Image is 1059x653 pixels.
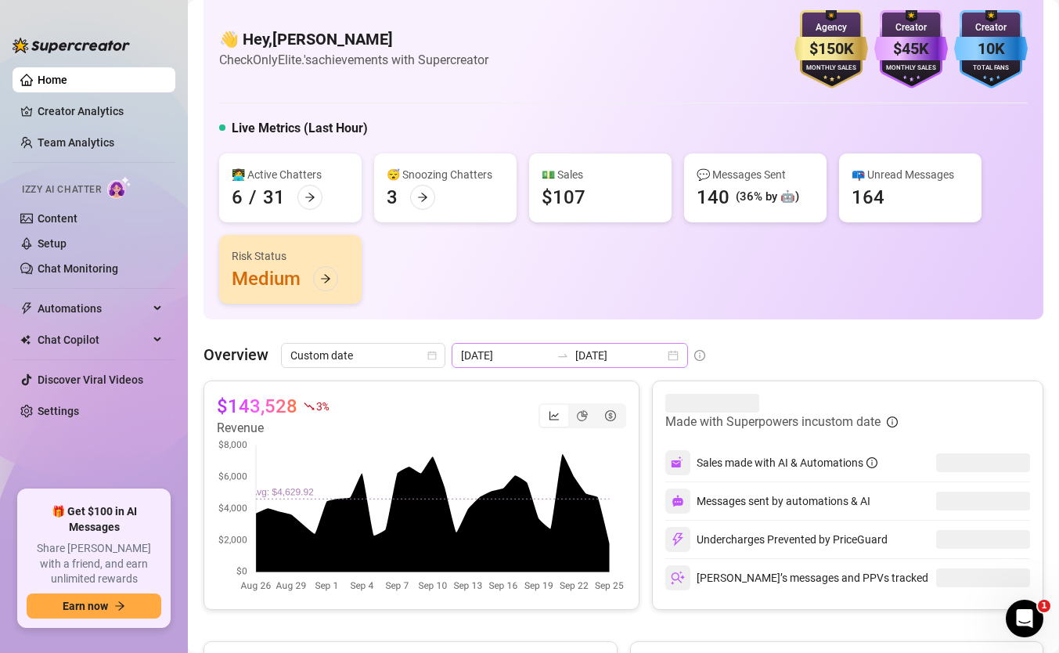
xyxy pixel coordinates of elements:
span: Chat Copilot [38,327,149,352]
span: arrow-right [320,273,331,284]
img: AI Chatter [107,176,131,199]
div: 📪 Unread Messages [852,166,969,183]
div: segmented control [539,403,626,428]
article: Overview [204,343,268,366]
span: Earn now [63,600,108,612]
span: Share [PERSON_NAME] with a friend, and earn unlimited rewards [27,541,161,587]
img: svg%3e [671,571,685,585]
div: 31 [263,185,285,210]
span: line-chart [549,410,560,421]
span: arrow-right [304,192,315,203]
span: fall [304,401,315,412]
h4: 👋 Hey, [PERSON_NAME] [219,28,488,50]
span: 3 % [316,399,328,413]
img: gold-badge-CigiZidd.svg [794,10,868,88]
article: Made with Superpowers in custom date [665,413,881,431]
div: (36% by 🤖) [736,188,799,207]
img: purple-badge-B9DA21FR.svg [874,10,948,88]
span: arrow-right [417,192,428,203]
span: to [557,349,569,362]
a: Setup [38,237,67,250]
a: Team Analytics [38,136,114,149]
div: $45K [874,37,948,61]
div: 👩‍💻 Active Chatters [232,166,349,183]
span: calendar [427,351,437,360]
img: svg%3e [672,495,684,507]
div: 6 [232,185,243,210]
button: Earn nowarrow-right [27,593,161,619]
a: Creator Analytics [38,99,163,124]
div: 164 [852,185,884,210]
div: Risk Status [232,247,349,265]
span: 🎁 Get $100 in AI Messages [27,504,161,535]
div: 😴 Snoozing Chatters [387,166,504,183]
a: Settings [38,405,79,417]
article: Check OnlyElite.'s achievements with Supercreator [219,50,488,70]
iframe: Intercom live chat [1006,600,1043,637]
div: Monthly Sales [874,63,948,74]
div: Creator [874,20,948,35]
div: Monthly Sales [794,63,868,74]
div: Agency [794,20,868,35]
span: Izzy AI Chatter [22,182,101,197]
img: svg%3e [671,532,685,547]
div: $107 [542,185,585,210]
div: 10K [954,37,1028,61]
div: Total Fans [954,63,1028,74]
span: Automations [38,296,149,321]
img: logo-BBDzfeDw.svg [13,38,130,53]
img: svg%3e [671,456,685,470]
span: arrow-right [114,601,125,612]
span: thunderbolt [20,302,33,315]
span: Custom date [290,344,436,367]
span: 1 [1038,600,1050,612]
div: $150K [794,37,868,61]
span: info-circle [887,417,898,428]
div: 💵 Sales [542,166,659,183]
div: Messages sent by automations & AI [665,489,870,514]
input: Start date [461,347,550,364]
a: Home [38,74,67,86]
img: Chat Copilot [20,334,31,345]
a: Discover Viral Videos [38,373,143,386]
span: swap-right [557,349,569,362]
div: [PERSON_NAME]’s messages and PPVs tracked [665,565,928,590]
a: Chat Monitoring [38,262,118,275]
a: Content [38,212,77,225]
span: dollar-circle [605,410,616,421]
h5: Live Metrics (Last Hour) [232,119,368,138]
div: Creator [954,20,1028,35]
article: Revenue [217,419,328,438]
span: info-circle [694,350,705,361]
span: pie-chart [577,410,588,421]
div: Undercharges Prevented by PriceGuard [665,527,888,552]
div: 3 [387,185,398,210]
img: blue-badge-DgoSNQY1.svg [954,10,1028,88]
input: End date [575,347,665,364]
article: $143,528 [217,394,297,419]
span: info-circle [866,457,877,468]
div: 140 [697,185,729,210]
div: Sales made with AI & Automations [697,454,877,471]
div: 💬 Messages Sent [697,166,814,183]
